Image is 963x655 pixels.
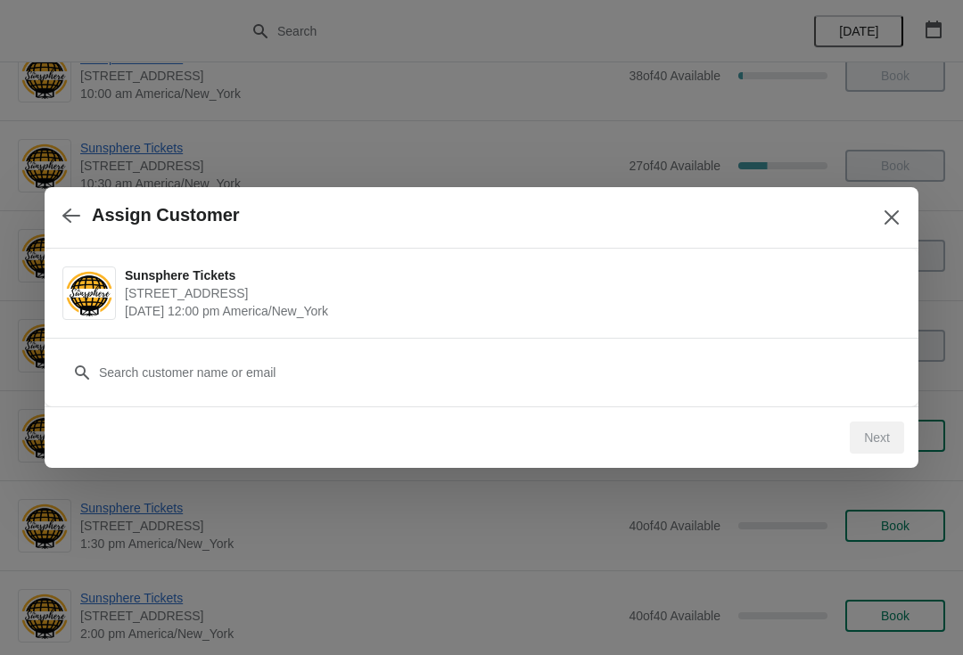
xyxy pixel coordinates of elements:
input: Search customer name or email [98,356,901,389]
span: [DATE] 12:00 pm America/New_York [125,302,892,320]
h2: Assign Customer [92,205,240,225]
button: Close [876,201,908,233]
span: [STREET_ADDRESS] [125,284,892,302]
span: Sunsphere Tickets [125,266,892,284]
img: Sunsphere Tickets | 810 Clinch Avenue, Knoxville, TN, USA | October 7 | 12:00 pm America/New_York [63,269,115,318]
